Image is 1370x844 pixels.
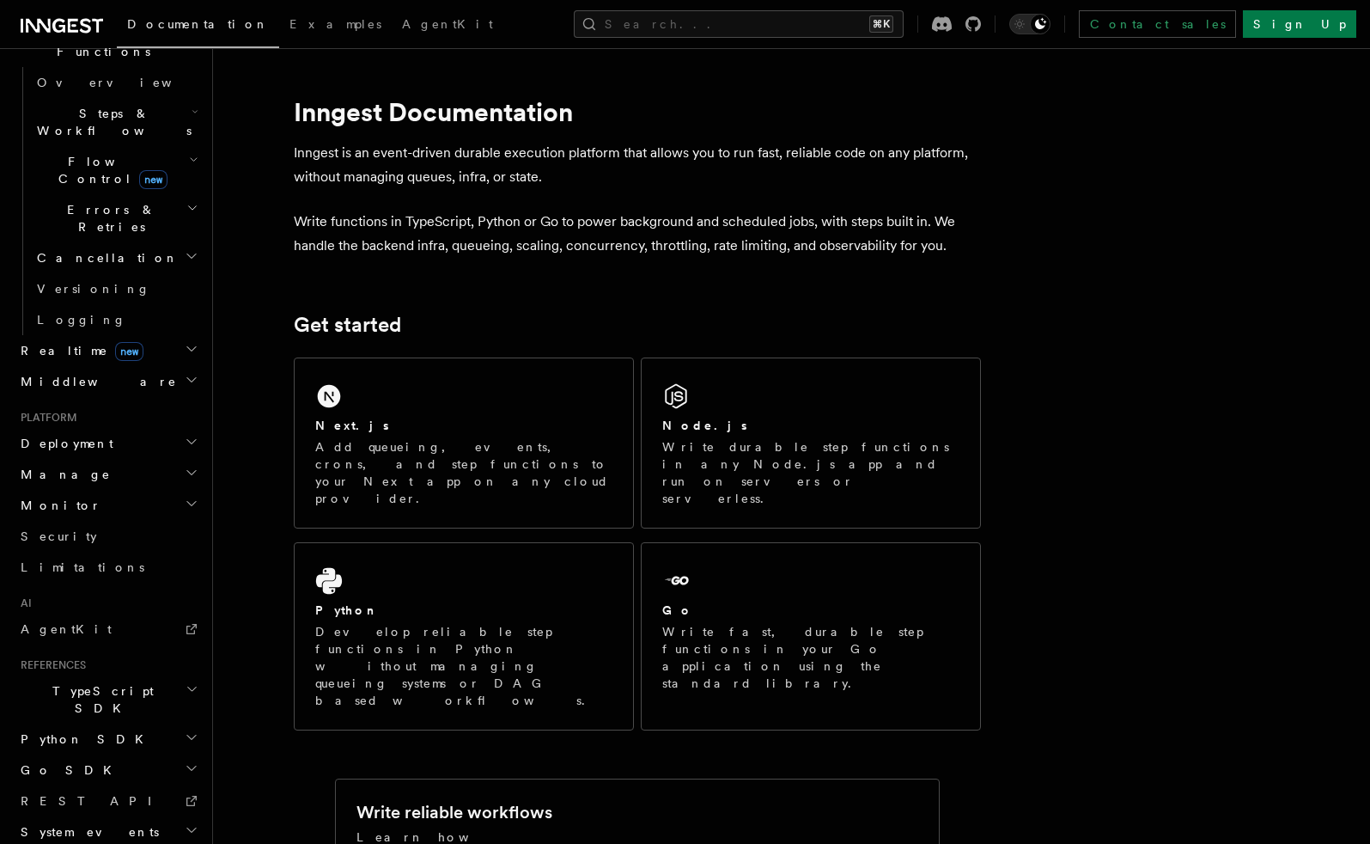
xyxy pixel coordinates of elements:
span: new [115,342,143,361]
p: Add queueing, events, crons, and step functions to your Next app on any cloud provider. [315,438,612,507]
a: Limitations [14,552,202,583]
button: Deployment [14,428,202,459]
a: AgentKit [14,614,202,645]
span: Examples [289,17,381,31]
a: Sign Up [1243,10,1356,38]
span: Go SDK [14,761,122,779]
p: Inngest is an event-driven durable execution platform that allows you to run fast, reliable code ... [294,141,981,189]
button: Steps & Workflows [30,98,202,146]
p: Develop reliable step functions in Python without managing queueing systems or DAG based workflows. [315,623,612,709]
span: Python SDK [14,731,154,748]
span: Flow Control [30,153,189,187]
button: Toggle dark mode [1009,14,1050,34]
span: AgentKit [21,622,112,636]
a: Get started [294,313,401,337]
button: TypeScript SDK [14,676,202,724]
span: Limitations [21,560,144,574]
p: Write fast, durable step functions in your Go application using the standard library. [662,623,959,692]
button: Go SDK [14,755,202,786]
span: System events [14,823,159,841]
button: Flow Controlnew [30,146,202,194]
a: Logging [30,304,202,335]
h2: Go [662,602,693,619]
button: Middleware [14,366,202,397]
span: References [14,658,86,672]
span: Cancellation [30,249,179,266]
a: Contact sales [1079,10,1236,38]
a: Overview [30,67,202,98]
span: Steps & Workflows [30,105,192,139]
span: TypeScript SDK [14,682,186,717]
span: AgentKit [402,17,493,31]
span: Documentation [127,17,269,31]
span: Manage [14,466,111,483]
h2: Next.js [315,417,389,434]
p: Write functions in TypeScript, Python or Go to power background and scheduled jobs, with steps bu... [294,210,981,258]
p: Write durable step functions in any Node.js app and run on servers or serverless. [662,438,959,507]
span: Errors & Retries [30,201,186,235]
kbd: ⌘K [869,15,893,33]
span: Logging [37,313,126,327]
button: Cancellation [30,242,202,273]
a: Versioning [30,273,202,304]
a: Security [14,521,202,552]
a: Examples [279,5,392,46]
button: Monitor [14,490,202,521]
span: Security [21,529,97,543]
span: Overview [37,76,214,89]
h1: Inngest Documentation [294,96,981,127]
a: Next.jsAdd queueing, events, crons, and step functions to your Next app on any cloud provider. [294,358,634,529]
span: Deployment [14,435,113,452]
a: GoWrite fast, durable step functions in your Go application using the standard library. [641,542,981,731]
button: Python SDK [14,724,202,755]
a: Documentation [117,5,279,48]
h2: Python [315,602,379,619]
span: AI [14,596,32,610]
a: REST API [14,786,202,816]
a: PythonDevelop reliable step functions in Python without managing queueing systems or DAG based wo... [294,542,634,731]
span: Realtime [14,342,143,359]
h2: Write reliable workflows [356,800,552,824]
span: Monitor [14,497,101,514]
a: AgentKit [392,5,503,46]
span: new [139,170,167,189]
button: Errors & Retries [30,194,202,242]
span: Platform [14,411,77,425]
h2: Node.js [662,417,747,434]
span: Middleware [14,373,177,390]
button: Search...⌘K [574,10,904,38]
span: REST API [21,794,167,808]
button: Manage [14,459,202,490]
button: Realtimenew [14,335,202,366]
a: Node.jsWrite durable step functions in any Node.js app and run on servers or serverless. [641,358,981,529]
span: Versioning [37,282,150,296]
div: Inngest Functions [14,67,202,335]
